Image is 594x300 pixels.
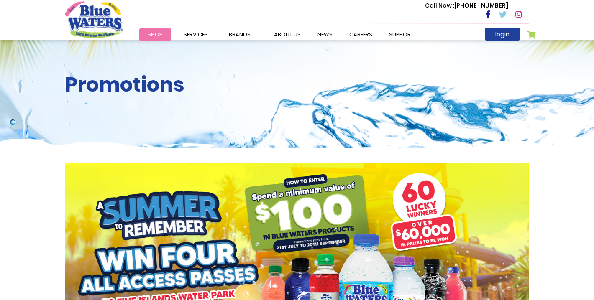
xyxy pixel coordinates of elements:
a: News [309,28,341,41]
a: store logo [65,1,123,38]
a: Shop [139,28,171,41]
span: Services [184,31,208,38]
a: careers [341,28,381,41]
a: login [485,28,520,41]
span: Call Now : [425,1,454,10]
a: about us [266,28,309,41]
a: Brands [220,28,259,41]
span: Shop [148,31,163,38]
a: support [381,28,422,41]
h2: Promotions [65,73,529,97]
a: Services [175,28,216,41]
span: Brands [229,31,251,38]
p: [PHONE_NUMBER] [425,1,508,10]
